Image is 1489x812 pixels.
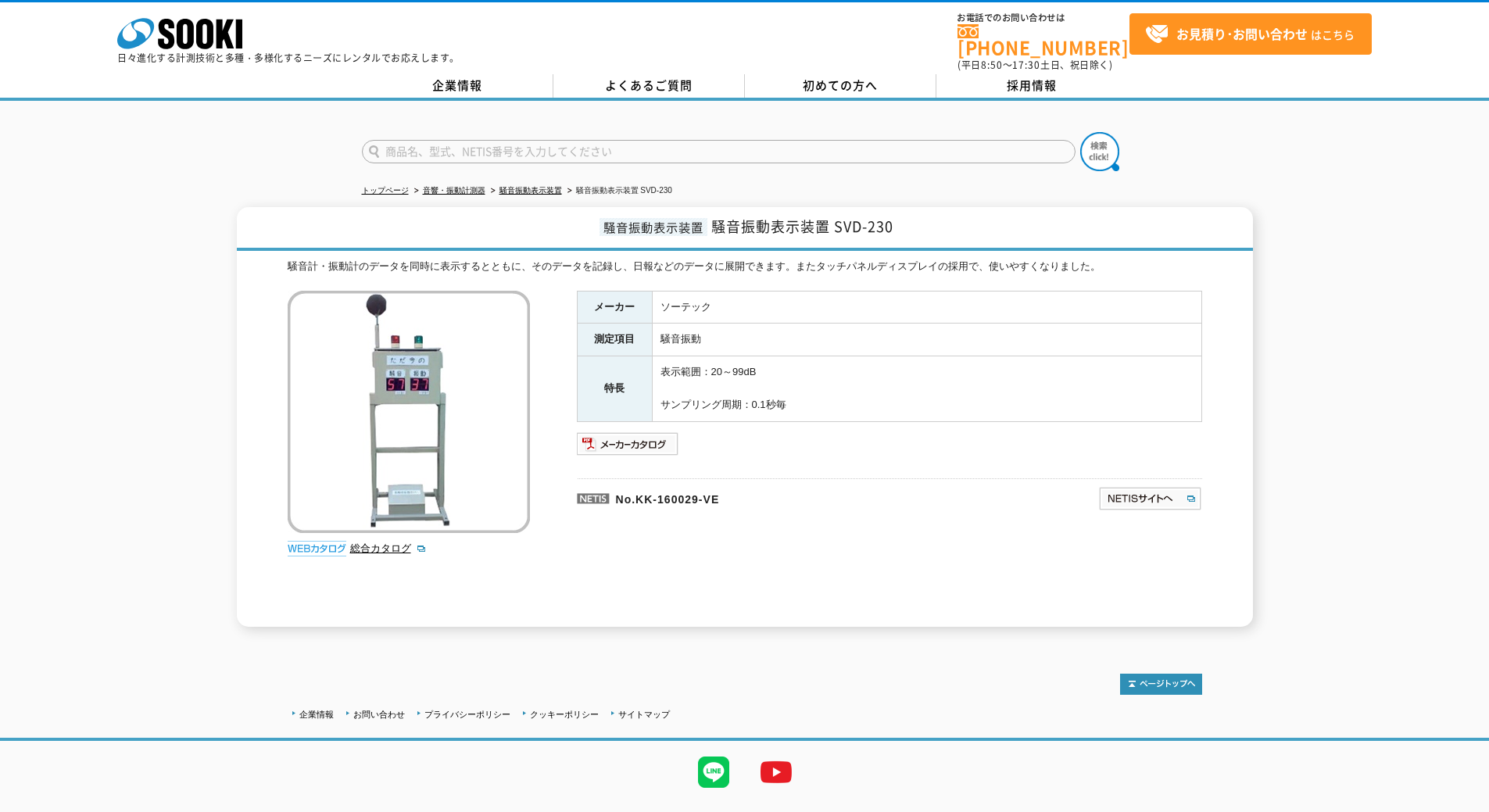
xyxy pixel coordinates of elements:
[1129,13,1372,55] a: お見積り･お問い合わせはこちら
[1012,58,1040,72] span: 17:30
[682,741,745,803] img: LINE
[577,356,652,421] th: 特長
[362,74,553,98] a: 企業情報
[652,356,1201,421] td: 表示範囲：20～99dB サンプリング周期：0.1秒毎
[499,186,562,195] a: 騒音振動表示装置
[618,710,670,719] a: サイトマップ
[564,183,672,199] li: 騒音振動表示装置 SVD-230
[577,478,947,516] p: No.KK-160029-VE
[652,291,1201,324] td: ソーテック
[288,541,346,556] img: webカタログ
[652,324,1201,356] td: 騒音振動
[553,74,745,98] a: よくあるご質問
[936,74,1128,98] a: 採用情報
[577,442,679,453] a: メーカーカタログ
[1120,674,1202,695] img: トップページへ
[117,53,460,63] p: 日々進化する計測技術と多種・多様化するニーズにレンタルでお応えします。
[1098,486,1202,511] img: NETISサイトへ
[362,186,409,195] a: トップページ
[745,74,936,98] a: 初めての方へ
[577,291,652,324] th: メーカー
[350,542,427,554] a: 総合カタログ
[362,140,1076,163] input: 商品名、型式、NETIS番号を入力してください
[600,218,707,236] span: 騒音振動表示装置
[424,710,510,719] a: プライバシーポリシー
[423,186,485,195] a: 音響・振動計測器
[530,710,599,719] a: クッキーポリシー
[981,58,1003,72] span: 8:50
[803,77,878,94] span: 初めての方へ
[577,431,679,456] img: メーカーカタログ
[288,259,1202,275] div: 騒音計・振動計のデータを同時に表示するとともに、そのデータを記録し、日報などのデータに展開できます。またタッチパネルディスプレイの採用で、使いやすくなりました。
[957,24,1129,56] a: [PHONE_NUMBER]
[1145,23,1355,46] span: はこちら
[577,324,652,356] th: 測定項目
[288,291,530,533] img: 騒音振動表示装置 SVD-230
[711,216,893,237] span: 騒音振動表示装置 SVD-230
[745,741,807,803] img: YouTube
[299,710,334,719] a: 企業情報
[957,13,1129,23] span: お電話でのお問い合わせは
[1080,132,1119,171] img: btn_search.png
[957,58,1112,72] span: (平日 ～ 土日、祝日除く)
[353,710,405,719] a: お問い合わせ
[1176,24,1308,43] strong: お見積り･お問い合わせ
